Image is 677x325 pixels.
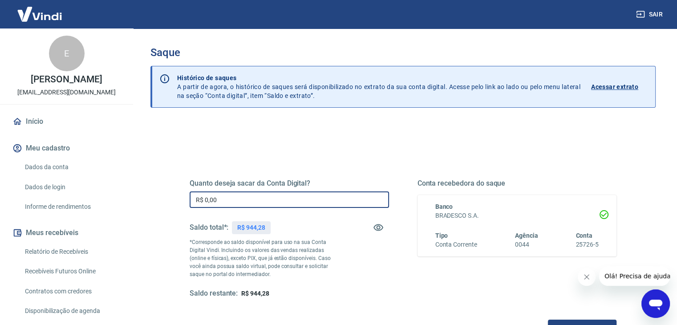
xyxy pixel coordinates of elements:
h6: Conta Corrente [435,240,477,249]
div: E [49,36,85,71]
p: R$ 944,28 [237,223,265,232]
button: Sair [634,6,666,23]
a: Início [11,112,122,131]
a: Relatório de Recebíveis [21,243,122,261]
a: Dados de login [21,178,122,196]
a: Contratos com credores [21,282,122,301]
p: [EMAIL_ADDRESS][DOMAIN_NAME] [17,88,116,97]
span: Banco [435,203,453,210]
p: [PERSON_NAME] [31,75,102,84]
p: Acessar extrato [591,82,638,91]
iframe: Fechar mensagem [578,268,596,286]
h5: Saldo restante: [190,289,238,298]
span: R$ 944,28 [241,290,269,297]
p: A partir de agora, o histórico de saques será disponibilizado no extrato da sua conta digital. Ac... [177,73,580,100]
h5: Conta recebedora do saque [418,179,617,188]
p: *Corresponde ao saldo disponível para uso na sua Conta Digital Vindi. Incluindo os valores das ve... [190,238,339,278]
p: Histórico de saques [177,73,580,82]
span: Conta [576,232,592,239]
h6: BRADESCO S.A. [435,211,599,220]
h3: Saque [150,46,656,59]
iframe: Botão para abrir a janela de mensagens [641,289,670,318]
a: Dados da conta [21,158,122,176]
h5: Saldo total*: [190,223,228,232]
a: Acessar extrato [591,73,648,100]
span: Olá! Precisa de ajuda? [5,6,75,13]
iframe: Mensagem da empresa [599,266,670,286]
h6: 25726-5 [576,240,599,249]
button: Meu cadastro [11,138,122,158]
a: Informe de rendimentos [21,198,122,216]
span: Agência [515,232,538,239]
span: Tipo [435,232,448,239]
a: Disponibilização de agenda [21,302,122,320]
button: Meus recebíveis [11,223,122,243]
img: Vindi [11,0,69,28]
a: Recebíveis Futuros Online [21,262,122,280]
h6: 0044 [515,240,538,249]
h5: Quanto deseja sacar da Conta Digital? [190,179,389,188]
